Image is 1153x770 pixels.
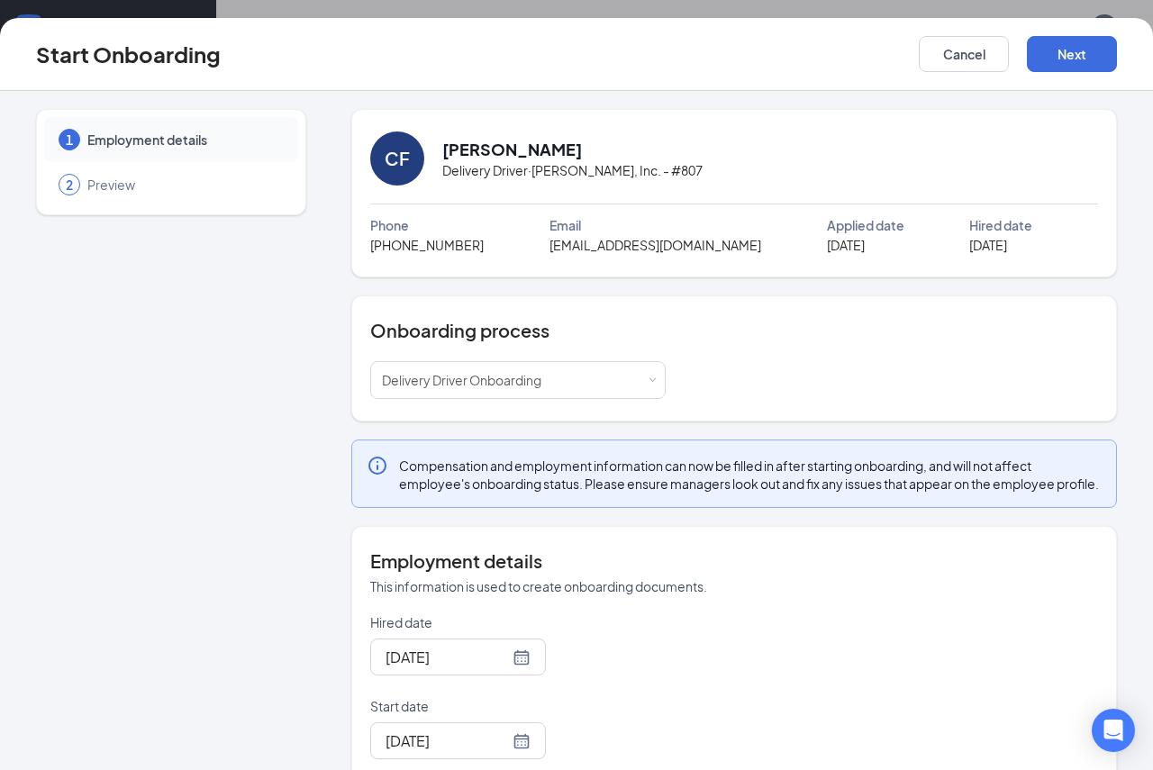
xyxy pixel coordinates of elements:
span: Compensation and employment information can now be filled in after starting onboarding, and will ... [399,457,1102,493]
div: [object Object] [382,362,554,398]
span: [DATE] [969,235,1007,255]
span: [PHONE_NUMBER] [370,235,484,255]
p: Start date [370,697,666,715]
div: CF [385,146,410,171]
span: Applied date [827,215,904,235]
span: Email [549,215,581,235]
span: [EMAIL_ADDRESS][DOMAIN_NAME] [549,235,761,255]
p: This information is used to create onboarding documents. [370,577,1098,595]
span: Hired date [969,215,1032,235]
input: Aug 27, 2025 [386,646,509,668]
span: 1 [66,131,73,149]
input: Sep 3, 2025 [386,729,509,752]
h2: [PERSON_NAME] [442,138,582,160]
div: Open Intercom Messenger [1092,709,1135,752]
span: [DATE] [827,235,865,255]
p: Hired date [370,613,666,631]
h3: Start Onboarding [36,39,221,69]
button: Cancel [919,36,1009,72]
svg: Info [367,455,388,476]
span: Preview [87,176,280,194]
span: Delivery Driver · [PERSON_NAME], Inc. - #807 [442,160,703,180]
h4: Onboarding process [370,318,1098,343]
span: Delivery Driver Onboarding [382,372,541,388]
h4: Employment details [370,548,1098,574]
span: Employment details [87,131,280,149]
button: Next [1027,36,1117,72]
span: Phone [370,215,409,235]
span: 2 [66,176,73,194]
